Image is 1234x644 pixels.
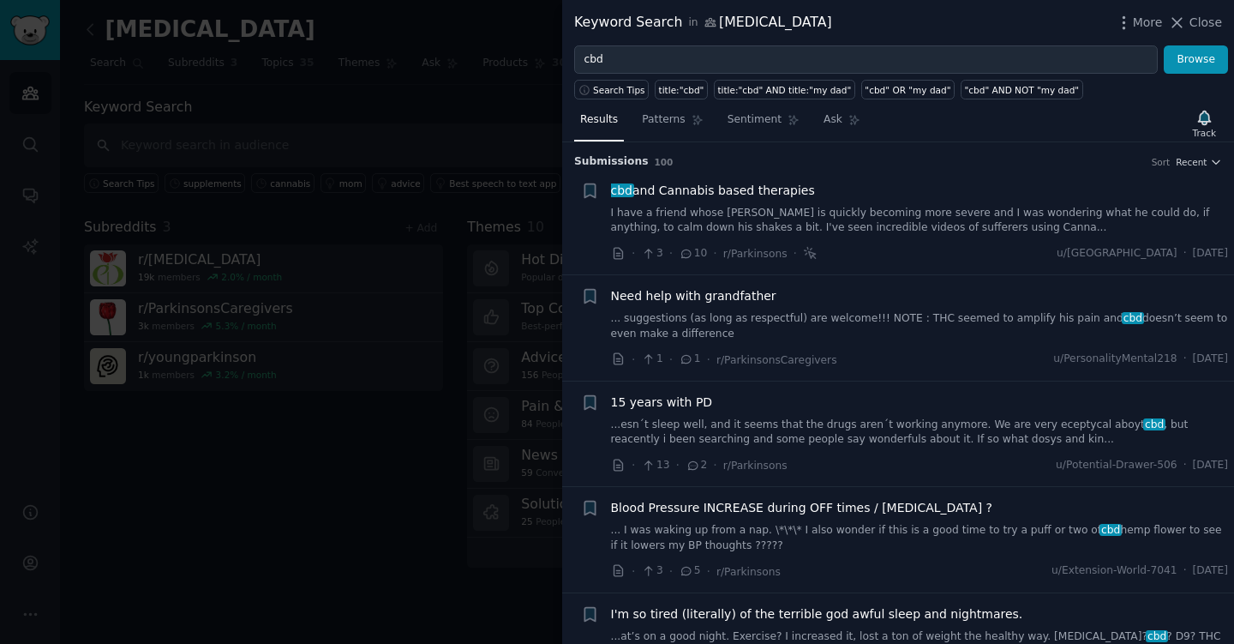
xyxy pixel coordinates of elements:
[1189,14,1222,32] span: Close
[722,106,806,141] a: Sentiment
[1193,352,1228,367] span: [DATE]
[707,351,710,369] span: ·
[580,112,618,128] span: Results
[824,112,842,128] span: Ask
[611,605,1023,623] a: I'm so tired (literally) of the terrible god awful sleep and nightmares.
[642,112,685,128] span: Patterns
[865,84,950,96] div: "cbd" OR "my dad"
[679,563,700,579] span: 5
[574,80,649,99] button: Search Tips
[632,563,635,581] span: ·
[574,106,624,141] a: Results
[713,244,716,262] span: ·
[636,106,709,141] a: Patterns
[1193,246,1228,262] span: [DATE]
[707,563,710,581] span: ·
[655,157,674,167] span: 100
[679,352,700,367] span: 1
[1146,630,1168,642] span: cbd
[728,112,782,128] span: Sentiment
[669,563,673,581] span: ·
[794,244,797,262] span: ·
[676,456,680,474] span: ·
[861,80,955,99] a: "cbd" OR "my dad"
[1115,14,1163,32] button: More
[1183,246,1187,262] span: ·
[714,80,855,99] a: title:"cbd" AND title:"my dad"
[1164,45,1228,75] button: Browse
[609,184,634,197] span: cbd
[1122,312,1144,324] span: cbd
[1193,563,1228,579] span: [DATE]
[632,351,635,369] span: ·
[723,460,788,472] span: r/Parkinsons
[1183,458,1187,473] span: ·
[669,244,673,262] span: ·
[641,352,662,367] span: 1
[1051,563,1177,579] span: u/Extension-World-7041
[611,287,776,305] a: Need help with grandfather
[713,456,716,474] span: ·
[965,84,1080,96] div: "cbd" AND NOT "my dad"
[632,244,635,262] span: ·
[593,84,645,96] span: Search Tips
[611,394,713,412] a: 15 years with PD
[574,12,832,33] div: Keyword Search [MEDICAL_DATA]
[1152,156,1171,168] div: Sort
[723,248,788,260] span: r/Parkinsons
[611,206,1229,236] a: I have a friend whose [PERSON_NAME] is quickly becoming more severe and I was wondering what he c...
[641,246,662,262] span: 3
[1057,246,1177,262] span: u/[GEOGRAPHIC_DATA]
[655,80,708,99] a: title:"cbd"
[1053,352,1177,367] span: u/PersonalityMental218
[1099,524,1122,536] span: cbd
[686,458,707,473] span: 2
[574,154,649,170] span: Submission s
[611,182,815,200] a: cbdand Cannabis based therapies
[1187,105,1222,141] button: Track
[632,456,635,474] span: ·
[611,499,993,517] a: Blood Pressure INCREASE during OFF times / [MEDICAL_DATA] ?
[1176,156,1207,168] span: Recent
[818,106,866,141] a: Ask
[961,80,1083,99] a: "cbd" AND NOT "my dad"
[611,182,815,200] span: and Cannabis based therapies
[1056,458,1177,473] span: u/Potential-Drawer-506
[1176,156,1222,168] button: Recent
[1183,352,1187,367] span: ·
[641,458,669,473] span: 13
[669,351,673,369] span: ·
[641,563,662,579] span: 3
[1133,14,1163,32] span: More
[574,45,1158,75] input: Try a keyword related to your business
[717,84,851,96] div: title:"cbd" AND title:"my dad"
[1193,127,1216,139] div: Track
[611,523,1229,553] a: ... I was waking up from a nap. \*\*\* I also wonder if this is a good time to try a puff or two ...
[611,418,1229,448] a: ...esn´t sleep well, and it seems that the drugs aren´t working anymore. We are very eceptycal ab...
[1183,563,1187,579] span: ·
[679,246,707,262] span: 10
[1193,458,1228,473] span: [DATE]
[659,84,704,96] div: title:"cbd"
[716,566,781,578] span: r/Parkinsons
[1168,14,1222,32] button: Close
[1143,418,1165,430] span: cbd
[716,354,837,366] span: r/ParkinsonsCaregivers
[688,15,698,31] span: in
[611,311,1229,341] a: ... suggestions (as long as respectful) are welcome!!! NOTE : THC seemed to amplify his pain andc...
